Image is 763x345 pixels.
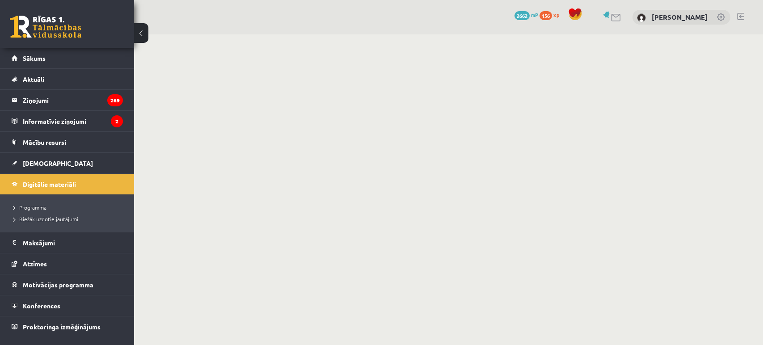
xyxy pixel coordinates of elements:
[12,274,123,295] a: Motivācijas programma
[23,54,46,62] span: Sākums
[13,203,125,211] a: Programma
[12,316,123,337] a: Proktoringa izmēģinājums
[23,159,93,167] span: [DEMOGRAPHIC_DATA]
[12,253,123,274] a: Atzīmes
[23,232,123,253] legend: Maksājumi
[12,132,123,152] a: Mācību resursi
[12,174,123,194] a: Digitālie materiāli
[12,90,123,110] a: Ziņojumi269
[12,153,123,173] a: [DEMOGRAPHIC_DATA]
[23,90,123,110] legend: Ziņojumi
[13,215,125,223] a: Biežāk uzdotie jautājumi
[553,11,559,18] span: xp
[23,138,66,146] span: Mācību resursi
[23,281,93,289] span: Motivācijas programma
[13,215,78,223] span: Biežāk uzdotie jautājumi
[23,323,101,331] span: Proktoringa izmēģinājums
[23,111,123,131] legend: Informatīvie ziņojumi
[652,13,708,21] a: [PERSON_NAME]
[12,48,123,68] a: Sākums
[13,204,46,211] span: Programma
[107,94,123,106] i: 269
[23,75,44,83] span: Aktuāli
[540,11,564,18] a: 156 xp
[10,16,81,38] a: Rīgas 1. Tālmācības vidusskola
[637,13,646,22] img: Loreta Dzene
[531,11,538,18] span: mP
[23,302,60,310] span: Konferences
[23,260,47,268] span: Atzīmes
[514,11,538,18] a: 2662 mP
[12,295,123,316] a: Konferences
[12,232,123,253] a: Maksājumi
[12,69,123,89] a: Aktuāli
[23,180,76,188] span: Digitālie materiāli
[12,111,123,131] a: Informatīvie ziņojumi2
[111,115,123,127] i: 2
[540,11,552,20] span: 156
[514,11,530,20] span: 2662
